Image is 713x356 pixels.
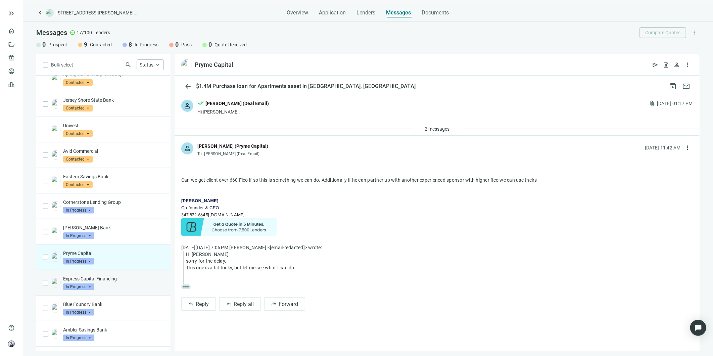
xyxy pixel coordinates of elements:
[7,9,15,17] button: keyboard_double_arrow_right
[215,41,247,48] span: Quote Received
[219,297,261,311] button: reply_allReply all
[666,80,679,93] button: archive
[197,142,268,150] div: [PERSON_NAME] (Pryme Capital)
[183,144,191,152] span: person
[649,100,656,107] span: attach_file
[63,275,164,282] p: Express Capital Financing
[195,83,417,90] div: $1.4M Purchase loan for Apartments asset in [GEOGRAPHIC_DATA], [GEOGRAPHIC_DATA]
[51,329,60,339] img: 303a2f5d-ac4b-4a59-b199-460e7b39b3e4
[357,9,376,16] span: Lenders
[63,79,93,86] span: Contacted
[645,144,681,151] div: [DATE] 11:42 AM
[51,227,60,236] img: 8e56fedc-3017-4321-b36b-d2c81fde944e
[183,102,191,110] span: person
[63,199,164,206] p: Cornerstone Lending Group
[181,59,192,70] img: b51026bb-dfdf-4c43-b42d-d9cf265a721c.png
[234,301,254,307] span: Reply all
[63,130,93,137] span: Contacted
[682,82,690,90] span: mail
[135,41,158,48] span: In Progress
[63,232,94,239] span: In Progress
[93,29,110,36] span: Lenders
[205,100,269,107] div: [PERSON_NAME] (Deal Email)
[287,9,308,16] span: Overview
[208,41,212,49] span: 0
[690,320,706,336] div: Open Intercom Messenger
[63,97,164,103] p: Jersey Shore State Bank
[195,61,233,69] div: Pryme Capital
[684,61,691,68] span: more_vert
[84,41,87,49] span: 9
[63,105,93,112] span: Contacted
[51,99,60,109] img: 50a05ca7-f401-4728-bf75-7e3705f5fdad
[63,148,164,154] p: Avid Commercial
[661,59,671,70] button: request_quote
[386,9,411,16] span: Messages
[204,151,260,156] span: [PERSON_NAME] (Deal Email)
[155,62,161,68] span: keyboard_arrow_up
[48,41,67,48] span: Prospect
[226,301,232,307] span: reply_all
[264,297,305,311] button: forwardForward
[63,301,164,308] p: Blue Foundry Bank
[51,176,60,185] img: 7a435882-a532-41c8-a162-74c90f0d6459.png
[140,62,153,68] span: Status
[689,27,700,38] button: more_vert
[319,9,346,16] span: Application
[63,156,93,163] span: Contacted
[63,122,164,129] p: Univest
[63,250,164,257] p: Pryme Capital
[51,61,73,69] span: Bulk select
[63,207,94,214] span: In Progress
[197,151,268,157] div: To:
[679,80,693,93] button: mail
[279,301,298,307] span: Forward
[51,125,60,134] img: d33d5152-f2c0-4a27-b791-44f52b1dd81e
[70,30,75,35] span: check_circle
[652,61,659,68] span: send
[419,124,455,134] button: 2 messages
[650,59,661,70] button: send
[175,41,179,49] span: 0
[184,82,192,90] span: arrow_back
[56,9,137,16] span: [STREET_ADDRESS][PERSON_NAME][PERSON_NAME]
[63,309,94,316] span: In Progress
[51,202,60,211] img: f3f17009-5499-4fdb-ae24-b4f85919d8eb
[90,41,112,48] span: Contacted
[422,9,449,16] span: Documents
[197,100,204,108] span: done_all
[663,61,669,68] span: request_quote
[51,74,60,83] img: 10d3e620-b3e7-41f8-8fc0-2ae573c345e5
[181,284,191,289] span: more_horiz
[63,224,164,231] p: [PERSON_NAME] Bank
[36,9,44,17] a: keyboard_arrow_left
[63,326,164,333] p: Ambler Savings Bank
[181,297,216,311] button: replyReply
[51,253,60,262] img: b51026bb-dfdf-4c43-b42d-d9cf265a721c.png
[42,41,46,49] span: 0
[271,301,277,307] span: forward
[639,27,686,38] button: Compare Quotes
[657,100,693,107] div: [DATE] 01:17 PM
[63,283,94,290] span: In Progress
[77,29,92,36] span: 17/100
[669,82,677,90] span: archive
[63,173,164,180] p: Eastern Savings Bank
[181,41,192,48] span: Pass
[46,9,54,17] img: deal-logo
[63,258,94,265] span: In Progress
[51,278,60,287] img: 22237710-b25b-450e-af49-e651eca25a82
[51,304,60,313] img: 22c0c756-752d-4072-b9f7-266bf648b86f
[682,142,693,153] button: more_vert
[125,61,132,68] span: search
[63,181,93,188] span: Contacted
[671,59,682,70] button: person
[51,150,60,160] img: 9d4ee42a-2d6f-4e19-925f-e2ce447fd48c
[425,126,449,132] span: 2 messages
[129,41,132,49] span: 8
[691,30,697,36] span: more_vert
[8,54,13,61] span: account_balance
[684,144,691,151] span: more_vert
